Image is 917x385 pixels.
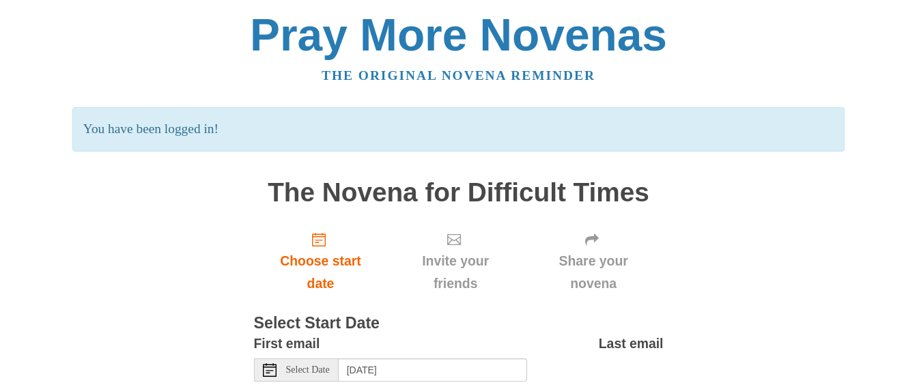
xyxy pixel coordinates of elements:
div: Click "Next" to confirm your start date first. [387,220,523,302]
a: Choose start date [254,220,388,302]
span: Invite your friends [401,250,509,295]
a: The original novena reminder [322,68,595,83]
h1: The Novena for Difficult Times [254,178,664,208]
span: Select Date [286,365,330,375]
p: You have been logged in! [72,107,845,152]
span: Choose start date [268,250,374,295]
a: Pray More Novenas [250,10,667,60]
label: First email [254,332,320,355]
span: Share your novena [537,250,650,295]
div: Click "Next" to confirm your start date first. [524,220,664,302]
h3: Select Start Date [254,315,664,332]
label: Last email [599,332,664,355]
